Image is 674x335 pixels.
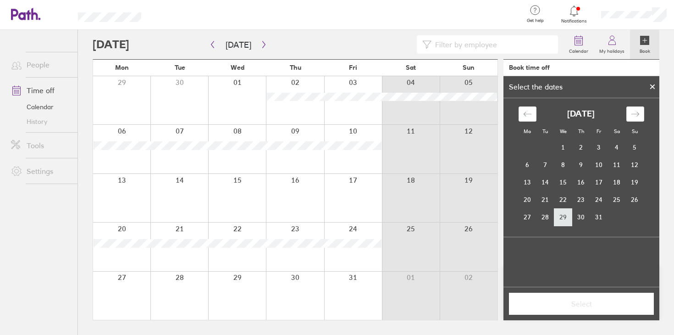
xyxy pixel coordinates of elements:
[590,208,608,226] td: Choose Friday, October 31, 2025 as your check-in date. It’s available.
[594,46,630,54] label: My holidays
[349,64,357,71] span: Fri
[590,139,608,156] td: Choose Friday, October 3, 2025 as your check-in date. It’s available.
[519,173,536,191] td: Choose Monday, October 13, 2025 as your check-in date. It’s available.
[519,191,536,208] td: Choose Monday, October 20, 2025 as your check-in date. It’s available.
[554,156,572,173] td: Choose Wednesday, October 8, 2025 as your check-in date. It’s available.
[608,139,626,156] td: Choose Saturday, October 4, 2025 as your check-in date. It’s available.
[218,37,259,52] button: [DATE]
[578,128,584,134] small: Th
[542,128,548,134] small: Tu
[560,128,567,134] small: We
[590,156,608,173] td: Choose Friday, October 10, 2025 as your check-in date. It’s available.
[626,156,644,173] td: Choose Sunday, October 12, 2025 as your check-in date. It’s available.
[626,173,644,191] td: Choose Sunday, October 19, 2025 as your check-in date. It’s available.
[572,156,590,173] td: Choose Thursday, October 9, 2025 as your check-in date. It’s available.
[4,114,77,129] a: History
[406,64,416,71] span: Sat
[536,191,554,208] td: Choose Tuesday, October 21, 2025 as your check-in date. It’s available.
[630,30,659,59] a: Book
[626,106,644,122] div: Move forward to switch to the next month.
[564,30,594,59] a: Calendar
[608,173,626,191] td: Choose Saturday, October 18, 2025 as your check-in date. It’s available.
[536,173,554,191] td: Choose Tuesday, October 14, 2025 as your check-in date. It’s available.
[4,81,77,100] a: Time off
[519,156,536,173] td: Choose Monday, October 6, 2025 as your check-in date. It’s available.
[594,30,630,59] a: My holidays
[590,173,608,191] td: Choose Friday, October 17, 2025 as your check-in date. It’s available.
[608,156,626,173] td: Choose Saturday, October 11, 2025 as your check-in date. It’s available.
[115,64,129,71] span: Mon
[508,98,654,237] div: Calendar
[597,128,601,134] small: Fr
[554,191,572,208] td: Choose Wednesday, October 22, 2025 as your check-in date. It’s available.
[509,64,550,71] div: Book time off
[572,191,590,208] td: Choose Thursday, October 23, 2025 as your check-in date. It’s available.
[626,139,644,156] td: Choose Sunday, October 5, 2025 as your check-in date. It’s available.
[524,128,531,134] small: Mo
[632,128,638,134] small: Su
[175,64,185,71] span: Tue
[572,139,590,156] td: Choose Thursday, October 2, 2025 as your check-in date. It’s available.
[554,208,572,226] td: Choose Wednesday, October 29, 2025 as your check-in date. It’s available.
[509,293,654,315] button: Select
[626,191,644,208] td: Choose Sunday, October 26, 2025 as your check-in date. It’s available.
[503,83,568,91] div: Select the dates
[559,5,589,24] a: Notifications
[520,18,550,23] span: Get help
[614,128,620,134] small: Sa
[536,156,554,173] td: Choose Tuesday, October 7, 2025 as your check-in date. It’s available.
[4,162,77,180] a: Settings
[431,36,552,53] input: Filter by employee
[567,109,595,119] strong: [DATE]
[4,100,77,114] a: Calendar
[4,136,77,155] a: Tools
[559,18,589,24] span: Notifications
[231,64,244,71] span: Wed
[515,300,647,308] span: Select
[554,139,572,156] td: Choose Wednesday, October 1, 2025 as your check-in date. It’s available.
[608,191,626,208] td: Choose Saturday, October 25, 2025 as your check-in date. It’s available.
[4,56,77,74] a: People
[554,173,572,191] td: Choose Wednesday, October 15, 2025 as your check-in date. It’s available.
[590,191,608,208] td: Choose Friday, October 24, 2025 as your check-in date. It’s available.
[290,64,301,71] span: Thu
[536,208,554,226] td: Choose Tuesday, October 28, 2025 as your check-in date. It’s available.
[519,208,536,226] td: Choose Monday, October 27, 2025 as your check-in date. It’s available.
[564,46,594,54] label: Calendar
[634,46,656,54] label: Book
[572,208,590,226] td: Choose Thursday, October 30, 2025 as your check-in date. It’s available.
[463,64,475,71] span: Sun
[519,106,536,122] div: Move backward to switch to the previous month.
[572,173,590,191] td: Choose Thursday, October 16, 2025 as your check-in date. It’s available.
